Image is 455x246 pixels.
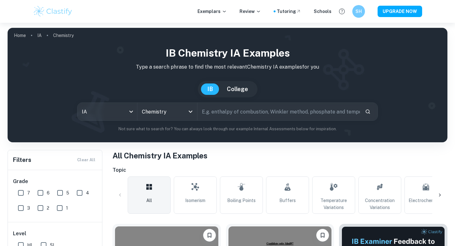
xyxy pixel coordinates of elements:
p: Chemistry [53,32,74,39]
span: 1 [66,205,68,212]
span: Isomerism [185,197,205,204]
button: Bookmark [316,229,329,242]
p: Exemplars [197,8,227,15]
button: Bookmark [203,229,216,242]
button: SH [352,5,365,18]
a: IA [37,31,42,40]
div: IA [77,103,137,120]
h6: Level [13,230,98,237]
a: Schools [314,8,331,15]
span: 3 [27,205,30,212]
a: Home [14,31,26,40]
button: IB [201,83,219,95]
span: 6 [47,189,50,196]
span: Concentration Variations [361,197,398,211]
h6: Topic [112,166,447,174]
span: 2 [47,205,49,212]
button: Open [186,107,195,116]
h6: Grade [13,178,98,185]
button: Search [362,106,373,117]
span: Buffers [279,197,296,204]
img: Clastify logo [33,5,73,18]
button: UPGRADE NOW [378,6,422,17]
p: Type a search phrase to find the most relevant Chemistry IA examples for you [13,63,442,71]
a: Tutoring [277,8,301,15]
span: 4 [86,189,89,196]
input: E.g. enthalpy of combustion, Winkler method, phosphate and temperature... [197,103,360,120]
span: Temperature Variations [315,197,352,211]
h1: IB Chemistry IA examples [13,46,442,61]
span: 5 [66,189,69,196]
span: Electrochemistry [409,197,444,204]
span: All [146,197,152,204]
button: College [221,83,254,95]
h6: SH [355,8,362,15]
p: Not sure what to search for? You can always look through our example Internal Assessments below f... [13,126,442,132]
span: 7 [27,189,30,196]
span: Boiling Points [227,197,256,204]
button: Help and Feedback [337,6,347,17]
img: profile cover [8,28,447,142]
h6: Filters [13,156,31,164]
h1: All Chemistry IA Examples [112,150,447,161]
p: Review [240,8,261,15]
